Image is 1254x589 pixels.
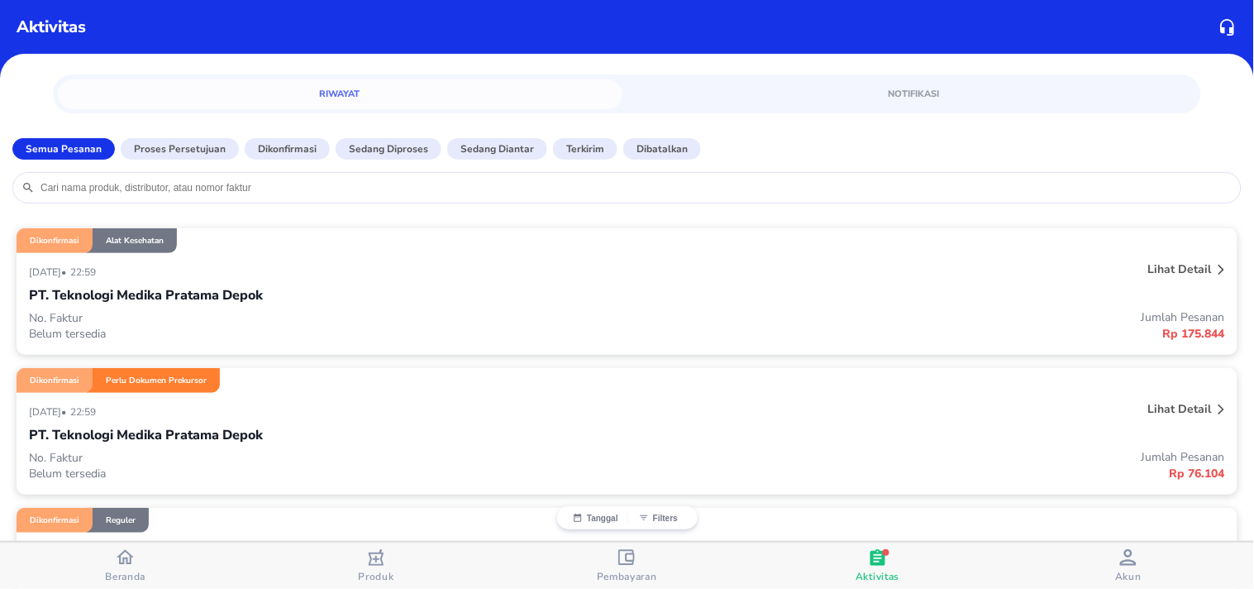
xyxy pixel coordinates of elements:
[17,15,86,40] p: Aktivitas
[29,425,263,445] p: PT. Teknologi Medika Pratama Depok
[29,310,627,326] p: No. Faktur
[106,235,164,247] p: Alat Kesehatan
[460,141,534,156] p: Sedang diantar
[642,86,1187,102] span: Notifikasi
[627,449,1226,465] p: Jumlah Pesanan
[53,74,1201,109] div: simple tabs
[336,138,441,160] button: Sedang diproses
[26,141,102,156] p: Semua Pesanan
[637,141,688,156] p: Dibatalkan
[566,141,604,156] p: Terkirim
[359,570,394,583] span: Produk
[106,375,207,386] p: Perlu Dokumen Prekursor
[627,465,1226,482] p: Rp 76.104
[597,570,657,583] span: Pembayaran
[627,325,1226,342] p: Rp 175.844
[29,326,627,342] p: Belum tersedia
[29,266,70,279] p: [DATE] •
[349,141,428,156] p: Sedang diproses
[632,79,1197,109] a: Notifikasi
[134,141,226,156] p: Proses Persetujuan
[12,138,115,160] button: Semua Pesanan
[68,86,613,102] span: Riwayat
[1115,570,1142,583] span: Akun
[58,79,622,109] a: Riwayat
[553,138,617,160] button: Terkirim
[105,570,145,583] span: Beranda
[1148,401,1212,417] p: Lihat detail
[752,543,1003,589] button: Aktivitas
[447,138,547,160] button: Sedang diantar
[70,405,100,419] p: 22:59
[29,450,627,466] p: No. Faktur
[1004,543,1254,589] button: Akun
[245,138,330,160] button: Dikonfirmasi
[623,138,701,160] button: Dibatalkan
[30,235,79,247] p: Dikonfirmasi
[39,181,1233,194] input: Cari nama produk, distributor, atau nomor faktur
[29,405,70,419] p: [DATE] •
[29,285,263,305] p: PT. Teknologi Medika Pratama Depok
[30,375,79,386] p: Dikonfirmasi
[121,138,239,160] button: Proses Persetujuan
[627,309,1226,325] p: Jumlah Pesanan
[258,141,317,156] p: Dikonfirmasi
[502,543,752,589] button: Pembayaran
[250,543,501,589] button: Produk
[70,266,100,279] p: 22:59
[1148,261,1212,277] p: Lihat detail
[627,513,689,523] button: Filters
[565,513,627,523] button: Tanggal
[29,466,627,481] p: Belum tersedia
[856,570,899,583] span: Aktivitas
